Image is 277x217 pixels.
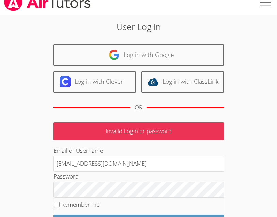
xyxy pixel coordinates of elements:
[39,20,238,33] h2: User Log in
[109,50,120,61] img: google-logo-50288ca7cdecda66e5e0955fdab243c47b7ad437acaf1139b6f446037453330a.svg
[135,103,142,113] div: OR
[148,77,158,88] img: classlink-logo-d6bb404cc1216ec64c9a2012d9dc4662098be43eaf13dc465df04b49fa7ab582.svg
[53,45,224,66] a: Log in with Google
[141,72,224,93] a: Log in with ClassLink
[53,147,103,155] label: Email or Username
[61,201,99,209] label: Remember me
[53,173,79,181] label: Password
[53,72,136,93] a: Log in with Clever
[60,77,71,88] img: clever-logo-6eab21bc6e7a338710f1a6ff85c0baf02591cd810cc4098c63d3a4b26e2feb20.svg
[53,123,224,141] p: Invalid Login or password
